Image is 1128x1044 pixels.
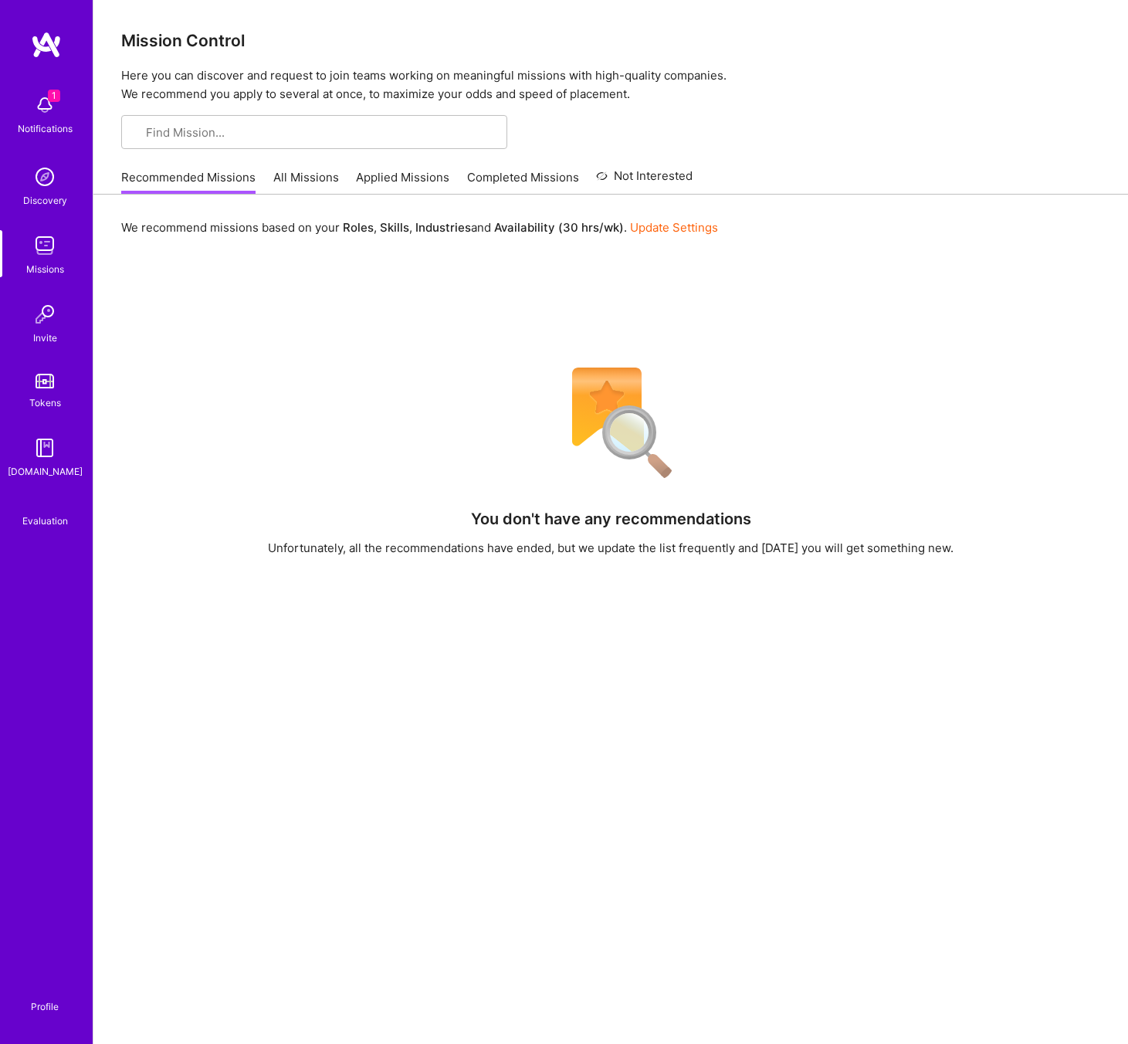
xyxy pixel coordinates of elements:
input: Find Mission... [146,124,495,141]
a: Recommended Missions [121,169,256,195]
h3: Mission Control [121,31,1100,50]
img: discovery [29,161,60,192]
b: Industries [415,220,471,235]
a: All Missions [273,169,339,195]
div: Unfortunately, all the recommendations have ended, but we update the list frequently and [DATE] y... [268,540,954,556]
img: Invite [29,299,60,330]
a: Update Settings [630,220,718,235]
img: tokens [36,374,54,388]
span: 1 [48,90,60,102]
div: Notifications [18,120,73,137]
div: Tokens [29,395,61,411]
a: Profile [25,982,64,1013]
img: logo [31,31,62,59]
a: Applied Missions [356,169,449,195]
p: We recommend missions based on your , , and . [121,219,718,236]
div: Profile [31,998,59,1013]
img: No Results [545,358,676,489]
a: Not Interested [596,167,693,195]
h4: You don't have any recommendations [471,510,751,528]
p: Here you can discover and request to join teams working on meaningful missions with high-quality ... [121,66,1100,103]
i: icon SelectionTeam [39,501,51,513]
div: [DOMAIN_NAME] [8,463,83,480]
img: teamwork [29,230,60,261]
b: Skills [380,220,409,235]
b: Availability (30 hrs/wk) [494,220,624,235]
div: Invite [33,330,57,346]
i: icon SearchGrey [134,127,145,139]
a: Completed Missions [467,169,579,195]
img: bell [29,90,60,120]
div: Discovery [23,192,67,208]
b: Roles [343,220,374,235]
div: Missions [26,261,64,277]
img: guide book [29,432,60,463]
div: Evaluation [22,513,68,529]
